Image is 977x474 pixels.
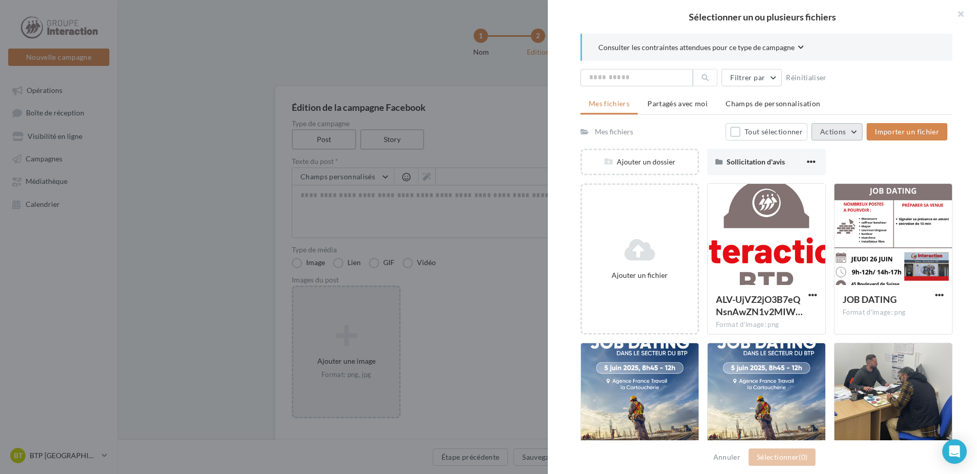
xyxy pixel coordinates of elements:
button: Importer un fichier [867,123,947,140]
button: Filtrer par [722,69,782,86]
button: Annuler [709,451,745,463]
span: Partagés avec moi [647,99,708,108]
button: Sélectionner(0) [749,448,816,466]
div: Format d'image: png [716,320,817,329]
span: (0) [799,453,807,461]
div: Open Intercom Messenger [942,439,967,464]
h2: Sélectionner un ou plusieurs fichiers [564,12,961,21]
button: Tout sélectionner [726,123,807,140]
button: Actions [811,123,863,140]
span: Champs de personnalisation [726,99,820,108]
div: Ajouter un dossier [582,157,697,167]
button: Consulter les contraintes attendues pour ce type de campagne [598,42,804,55]
span: Consulter les contraintes attendues pour ce type de campagne [598,42,795,53]
div: Mes fichiers [595,127,633,137]
span: Mes fichiers [589,99,630,108]
div: Format d'image: png [843,308,944,317]
span: Importer un fichier [875,127,939,136]
span: Sollicitation d'avis [727,157,785,166]
span: JOB DATING [843,294,897,305]
span: Actions [820,127,846,136]
span: ALV-UjVZ2jO3B7eQNsnAwZN1v2MIWExEfJYWVPfwJtzci5EUPX_z7yw [716,294,803,317]
button: Réinitialiser [782,72,831,84]
div: Ajouter un fichier [586,270,693,280]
